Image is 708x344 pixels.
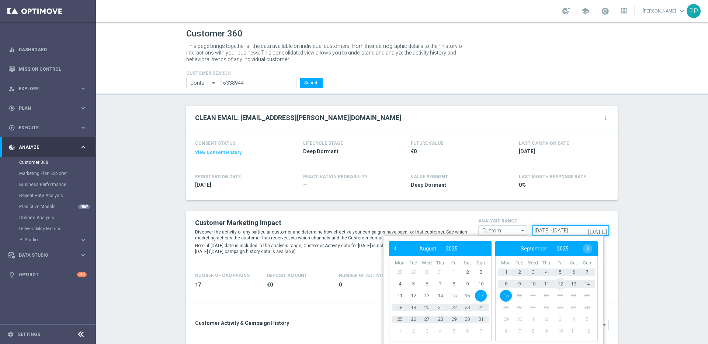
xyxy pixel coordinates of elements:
[393,260,407,266] th: weekday
[8,144,87,150] button: track_changes Analyze keyboard_arrow_right
[446,246,458,252] span: 2025
[461,260,474,266] th: weekday
[447,260,461,266] th: weekday
[421,290,433,302] span: 13
[394,290,406,302] span: 11
[500,266,512,278] span: 1
[19,179,95,190] div: Business Performance
[210,78,218,88] i: arrow_drop_down
[421,266,433,278] span: 30
[8,144,15,151] i: track_changes
[568,290,579,302] span: 20
[77,272,87,277] div: +10
[434,290,446,302] span: 14
[80,144,87,151] i: keyboard_arrow_right
[541,325,552,337] span: 9
[514,313,525,325] span: 30
[195,218,467,227] h2: Customer Marketing Impact
[8,66,87,72] div: Mission Control
[554,302,566,313] span: 26
[497,244,592,253] bs-datepicker-navigation-view: ​ ​ ​
[411,174,448,179] h4: VALUE SEGMENT
[500,290,512,302] span: 15
[434,313,446,325] span: 28
[303,174,368,179] span: REACTIVATION PROBABILITY
[581,313,593,325] span: 5
[581,278,593,290] span: 14
[19,171,77,176] a: Marketing Plan Explorer
[541,278,552,290] span: 11
[526,260,540,266] th: weekday
[514,278,525,290] span: 9
[339,273,400,278] h4: Number of Activity Days
[19,190,95,201] div: Repeat Rate Analysis
[475,325,487,337] span: 7
[475,290,487,302] span: 17
[581,290,593,302] span: 21
[552,244,573,253] button: 2025
[441,244,462,253] button: 2025
[514,325,525,337] span: 7
[411,182,497,189] span: Deep Dormant
[434,302,446,313] span: 21
[448,302,460,313] span: 22
[419,246,436,252] span: August
[19,168,95,179] div: Marketing Plan Explorer
[500,325,512,337] span: 6
[527,325,539,337] span: 8
[420,260,434,266] th: weekday
[407,260,420,266] th: weekday
[394,278,406,290] span: 4
[19,201,95,212] div: Predictive Models
[448,266,460,278] span: 1
[8,252,87,258] div: Data Studio keyboard_arrow_right
[8,124,15,131] i: play_circle_outline
[461,266,473,278] span: 2
[554,266,566,278] span: 5
[475,313,487,325] span: 31
[541,313,552,325] span: 2
[195,273,250,278] h4: Number of Campaigns
[19,145,80,150] span: Analyze
[8,271,15,278] i: lightbulb
[186,71,323,76] h4: CUSTOMER SEARCH
[519,174,586,179] span: LAST MONTH RESPONSE RATE
[421,278,433,290] span: 6
[8,40,87,59] div: Dashboard
[411,148,497,155] span: €0
[521,246,547,252] span: September
[8,85,15,92] i: person_search
[516,244,552,253] button: September
[20,238,72,242] span: BI Studio
[195,229,467,241] p: Discover the activity of any particular customer and determine how effective your campaigns have ...
[568,325,579,337] span: 11
[19,237,87,243] button: BI Studio keyboard_arrow_right
[557,246,569,252] span: 2025
[391,243,400,253] span: ‹
[587,225,609,236] button: [DATE]
[8,125,87,131] button: play_circle_outline Execute keyboard_arrow_right
[8,124,80,131] div: Execute
[267,281,330,288] span: €0
[303,141,343,146] h4: LIFECYCLE STAGE
[421,302,433,313] span: 20
[603,115,609,121] i: more_vert
[19,59,87,79] a: Mission Control
[394,313,406,325] span: 25
[80,236,87,243] i: keyboard_arrow_right
[303,182,389,189] span: —
[80,124,87,131] i: keyboard_arrow_right
[19,204,77,210] a: Predictive Models
[567,260,580,266] th: weekday
[267,273,307,278] h4: Deposit Amount
[8,252,80,259] div: Data Studio
[500,302,512,313] span: 22
[519,182,605,189] span: 0%
[8,144,80,151] div: Analyze
[461,278,473,290] span: 9
[407,266,419,278] span: 29
[642,6,687,17] a: [PERSON_NAME]keyboard_arrow_down
[19,157,95,168] div: Customer 360
[80,252,87,259] i: keyboard_arrow_right
[8,47,87,53] button: equalizer Dashboard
